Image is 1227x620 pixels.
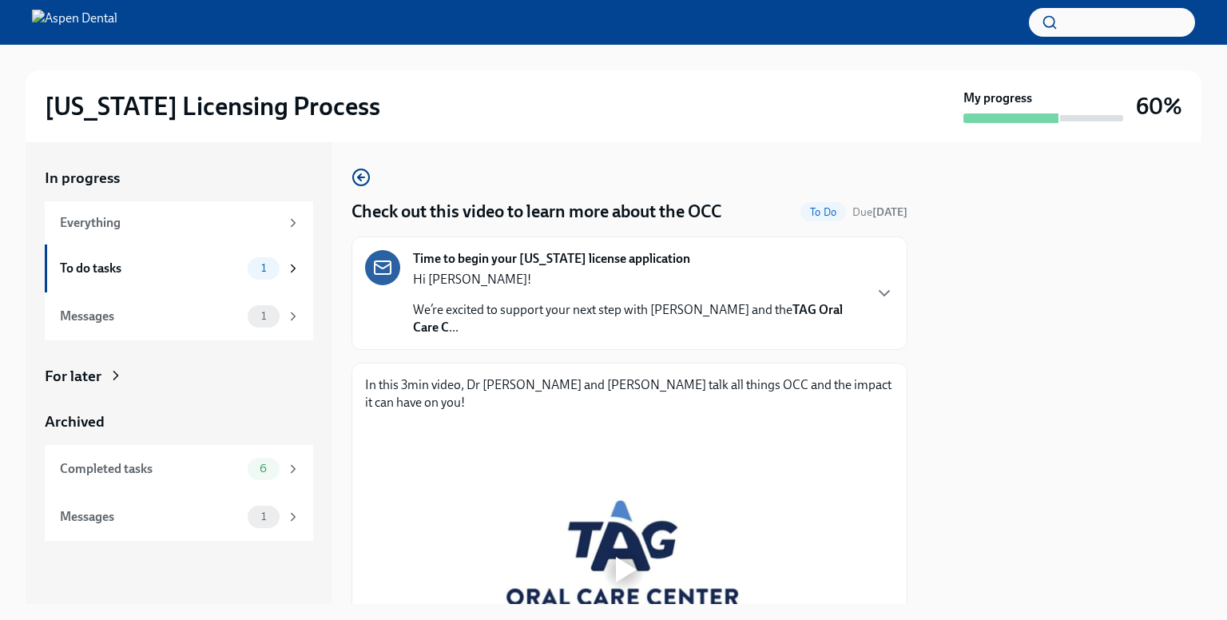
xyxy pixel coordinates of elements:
[45,90,380,122] h2: [US_STATE] Licensing Process
[45,292,313,340] a: Messages1
[45,411,313,432] a: Archived
[1136,92,1182,121] h3: 60%
[60,460,241,478] div: Completed tasks
[60,260,241,277] div: To do tasks
[852,205,907,220] span: August 31st, 2025 12:00
[45,366,313,387] a: For later
[45,445,313,493] a: Completed tasks6
[60,308,241,325] div: Messages
[45,244,313,292] a: To do tasks1
[45,201,313,244] a: Everything
[45,168,313,189] a: In progress
[45,366,101,387] div: For later
[351,200,721,224] h4: Check out this video to learn more about the OCC
[800,206,846,218] span: To Do
[413,271,862,288] p: Hi [PERSON_NAME]!
[250,463,276,475] span: 6
[45,493,313,541] a: Messages1
[60,508,241,526] div: Messages
[32,10,117,35] img: Aspen Dental
[413,250,690,268] strong: Time to begin your [US_STATE] license application
[252,262,276,274] span: 1
[963,89,1032,107] strong: My progress
[872,205,907,219] strong: [DATE]
[365,376,894,411] p: In this 3min video, Dr [PERSON_NAME] and [PERSON_NAME] talk all things OCC and the impact it can ...
[252,310,276,322] span: 1
[413,301,862,336] p: We’re excited to support your next step with [PERSON_NAME] and the ...
[252,511,276,523] span: 1
[852,205,907,219] span: Due
[60,214,280,232] div: Everything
